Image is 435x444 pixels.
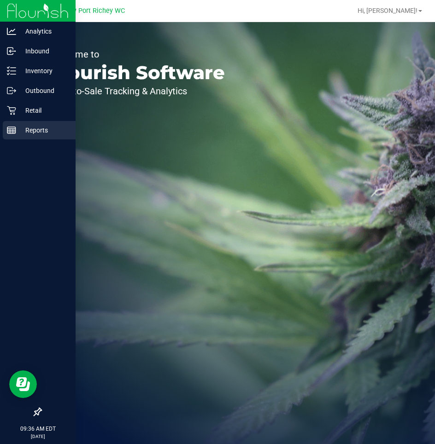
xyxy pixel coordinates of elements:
span: Hi, [PERSON_NAME]! [358,7,417,14]
p: 09:36 AM EDT [4,425,71,433]
p: Retail [16,105,71,116]
p: [DATE] [4,433,71,440]
p: Inbound [16,46,71,57]
p: Outbound [16,85,71,96]
p: Inventory [16,65,71,76]
span: New Port Richey WC [63,7,125,15]
p: Flourish Software [50,63,225,82]
iframe: Resource center [9,370,37,398]
p: Seed-to-Sale Tracking & Analytics [50,86,225,96]
p: Analytics [16,26,71,37]
inline-svg: Retail [7,106,16,115]
inline-svg: Inventory [7,66,16,75]
inline-svg: Inbound [7,46,16,56]
p: Welcome to [50,50,225,59]
p: Reports [16,125,71,136]
inline-svg: Analytics [7,27,16,36]
inline-svg: Outbound [7,86,16,95]
inline-svg: Reports [7,126,16,135]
